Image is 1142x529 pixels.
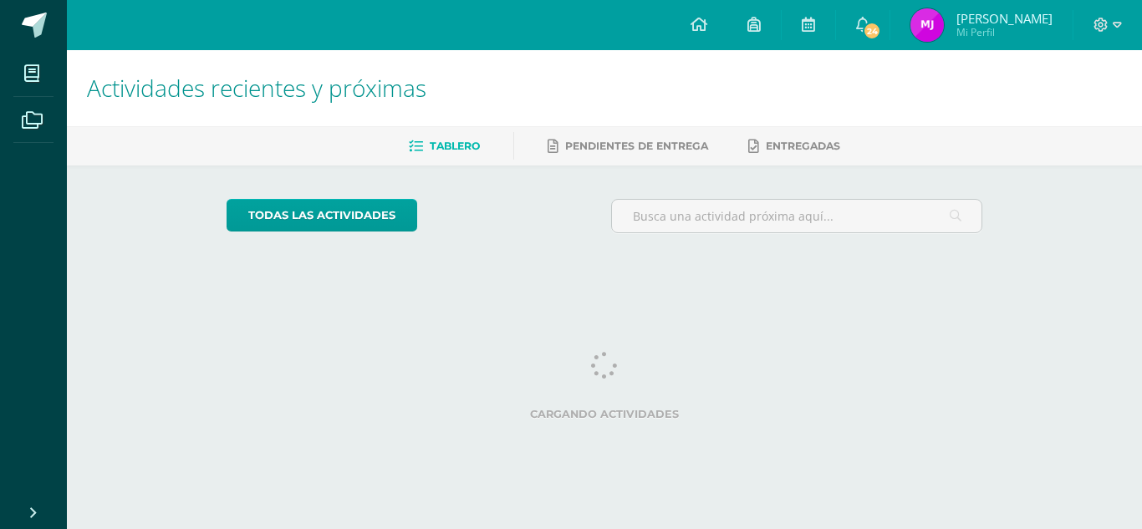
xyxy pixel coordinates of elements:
[87,72,426,104] span: Actividades recientes y próximas
[766,140,840,152] span: Entregadas
[910,8,944,42] img: d37e47cdd1fbdf4837ab9425eedbf1f3.png
[565,140,708,152] span: Pendientes de entrega
[612,200,982,232] input: Busca una actividad próxima aquí...
[863,22,881,40] span: 24
[409,133,480,160] a: Tablero
[227,199,417,231] a: todas las Actividades
[548,133,708,160] a: Pendientes de entrega
[430,140,480,152] span: Tablero
[956,10,1053,27] span: [PERSON_NAME]
[956,25,1053,39] span: Mi Perfil
[227,408,983,420] label: Cargando actividades
[748,133,840,160] a: Entregadas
